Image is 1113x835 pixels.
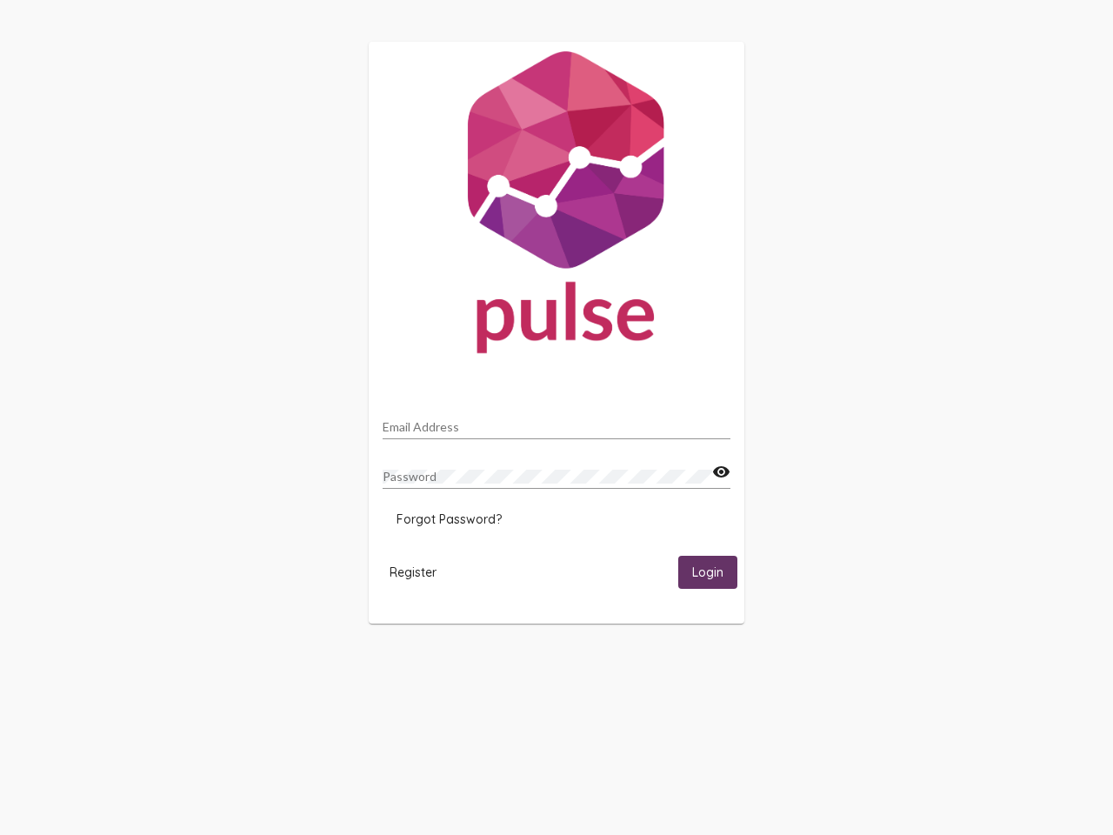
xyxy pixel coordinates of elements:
[712,462,730,483] mat-icon: visibility
[376,556,450,588] button: Register
[390,564,437,580] span: Register
[692,565,723,581] span: Login
[383,504,516,535] button: Forgot Password?
[678,556,737,588] button: Login
[369,42,744,371] img: Pulse For Good Logo
[397,511,502,527] span: Forgot Password?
